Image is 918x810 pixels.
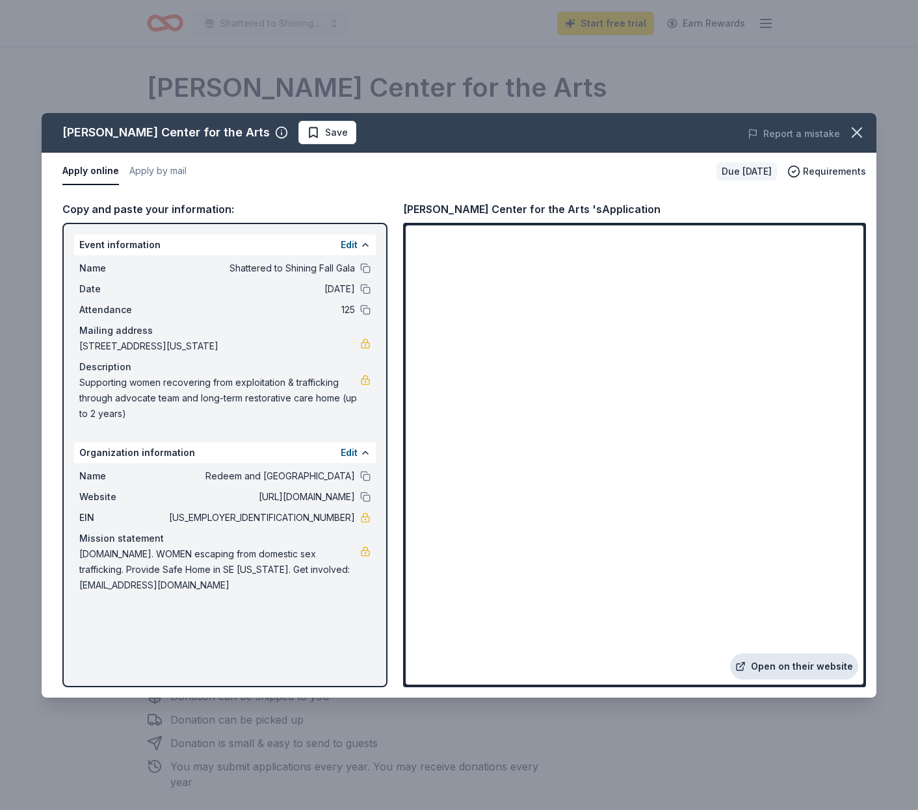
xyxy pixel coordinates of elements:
[79,281,166,297] span: Date
[79,531,371,546] div: Mission statement
[79,338,360,354] span: [STREET_ADDRESS][US_STATE]
[79,260,166,276] span: Name
[79,375,360,422] span: Supporting women recovering from exploitation & trafficking through advocate team and long-term r...
[62,122,270,143] div: [PERSON_NAME] Center for the Arts
[403,201,661,218] div: [PERSON_NAME] Center for the Arts 's Application
[79,546,360,593] span: [DOMAIN_NAME]. WOMEN escaping from domestic sex trafficking. Provide Safe Home in SE [US_STATE]. ...
[325,125,348,140] span: Save
[74,442,376,463] div: Organization information
[166,302,355,318] span: 125
[730,653,858,679] a: Open on their website
[341,237,358,253] button: Edit
[79,359,371,375] div: Description
[129,158,187,185] button: Apply by mail
[803,164,866,179] span: Requirements
[79,510,166,525] span: EIN
[62,158,119,185] button: Apply online
[341,445,358,461] button: Edit
[166,281,355,297] span: [DATE]
[74,234,376,255] div: Event information
[166,468,355,484] span: Redeem and [GEOGRAPHIC_DATA]
[748,126,840,142] button: Report a mistake
[79,302,166,318] span: Attendance
[298,121,356,144] button: Save
[166,489,355,505] span: [URL][DOMAIN_NAME]
[79,468,166,484] span: Name
[79,323,371,338] div: Mailing address
[716,162,777,181] div: Due [DATE]
[79,489,166,505] span: Website
[166,510,355,525] span: [US_EMPLOYER_IDENTIFICATION_NUMBER]
[62,201,387,218] div: Copy and paste your information:
[787,164,866,179] button: Requirements
[166,260,355,276] span: Shattered to Shining Fall Gala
